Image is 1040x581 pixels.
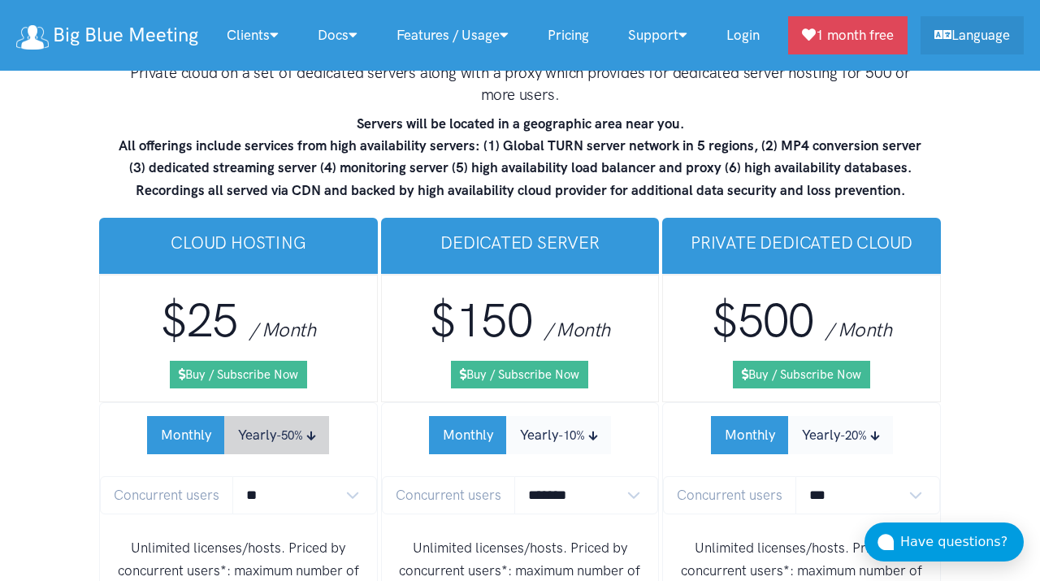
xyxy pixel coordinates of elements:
a: Support [609,18,707,53]
button: Yearly-20% [788,416,893,454]
h3: Cloud Hosting [112,231,365,254]
button: Yearly-50% [224,416,329,454]
div: Subscription Period [147,416,329,454]
a: Language [921,16,1024,54]
a: Pricing [528,18,609,53]
h3: Dedicated Server [394,231,647,254]
a: Buy / Subscribe Now [733,361,870,388]
img: logo [16,25,49,50]
span: / Month [825,318,891,341]
button: Monthly [711,416,789,454]
button: Monthly [147,416,225,454]
small: -50% [276,428,303,443]
a: Buy / Subscribe Now [170,361,307,388]
a: Docs [298,18,377,53]
a: Buy / Subscribe Now [451,361,588,388]
a: Login [707,18,779,53]
button: Yearly-10% [506,416,611,454]
span: Concurrent users [100,476,233,514]
h4: Cloud hosting on shared hosting with powerful dedicated servers. Single dedicated server for priv... [114,39,926,106]
strong: Servers will be located in a geographic area near you. All offerings include services from high a... [119,115,921,198]
button: Have questions? [864,522,1024,561]
a: Big Blue Meeting [16,18,198,53]
span: $150 [430,293,532,349]
div: Subscription Period [429,416,611,454]
small: -10% [558,428,585,443]
div: Have questions? [900,531,1024,553]
span: / Month [249,318,315,341]
a: Clients [207,18,298,53]
span: Concurrent users [382,476,515,514]
span: $25 [161,293,237,349]
a: 1 month free [788,16,908,54]
div: Subscription Period [711,416,893,454]
small: -20% [840,428,867,443]
h3: Private Dedicated Cloud [675,231,928,254]
a: Features / Usage [377,18,528,53]
button: Monthly [429,416,507,454]
span: Concurrent users [663,476,796,514]
span: / Month [544,318,610,341]
span: $500 [712,293,814,349]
